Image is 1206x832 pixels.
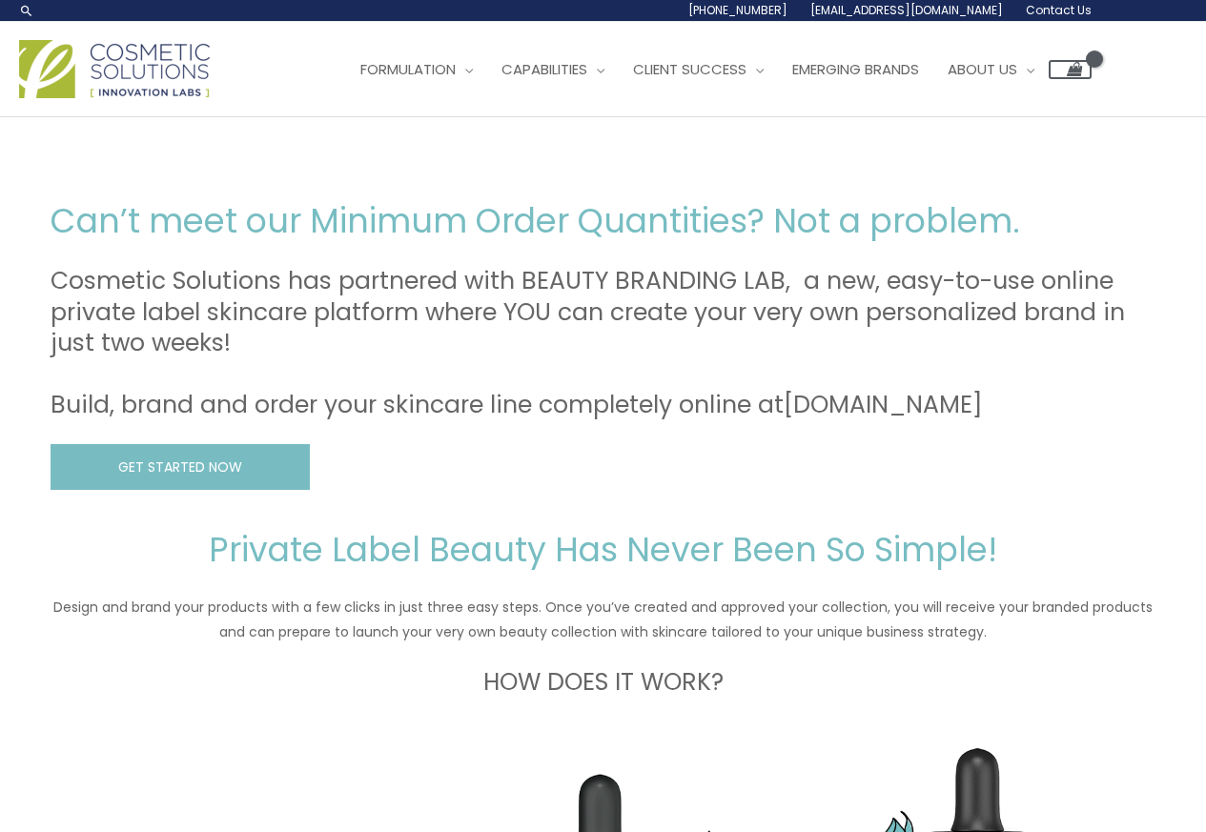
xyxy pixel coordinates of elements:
a: [DOMAIN_NAME] [784,388,983,421]
span: Formulation [360,59,456,79]
h2: Can’t meet our Minimum Order Quantities? Not a problem. [51,199,1156,243]
span: Client Success [633,59,746,79]
a: View Shopping Cart, empty [1049,60,1092,79]
span: About Us [948,59,1017,79]
a: Formulation [346,41,487,98]
a: Client Success [619,41,778,98]
h3: HOW DOES IT WORK? [51,667,1156,699]
a: About Us [933,41,1049,98]
span: [EMAIL_ADDRESS][DOMAIN_NAME] [810,2,1003,18]
nav: Site Navigation [332,41,1092,98]
a: GET STARTED NOW [51,444,310,491]
h3: Cosmetic Solutions has partnered with BEAUTY BRANDING LAB, a new, easy-to-use online private labe... [51,266,1156,421]
span: Contact Us [1026,2,1092,18]
a: Search icon link [19,3,34,18]
p: Design and brand your products with a few clicks in just three easy steps. Once you’ve created an... [51,595,1156,644]
img: Cosmetic Solutions Logo [19,40,210,98]
h2: Private Label Beauty Has Never Been So Simple! [51,528,1156,572]
a: Capabilities [487,41,619,98]
span: [PHONE_NUMBER] [688,2,787,18]
a: Emerging Brands [778,41,933,98]
span: Capabilities [501,59,587,79]
span: Emerging Brands [792,59,919,79]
